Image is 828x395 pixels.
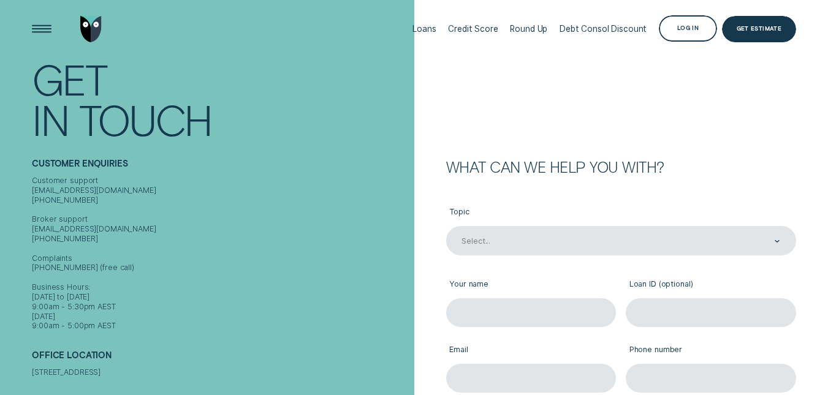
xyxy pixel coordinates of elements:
[32,99,69,139] div: In
[29,16,55,42] button: Open Menu
[79,99,211,139] div: Touch
[722,16,796,42] a: Get Estimate
[510,24,547,34] div: Round Up
[560,24,647,34] div: Debt Consol Discount
[32,350,409,367] h2: Office Location
[446,271,617,298] label: Your name
[412,24,436,34] div: Loans
[446,160,796,175] h2: What can we help you with?
[626,271,796,298] label: Loan ID (optional)
[32,176,409,331] div: Customer support [EMAIL_ADDRESS][DOMAIN_NAME] [PHONE_NUMBER] Broker support [EMAIL_ADDRESS][DOMAI...
[32,58,409,139] h1: Get In Touch
[32,367,409,377] div: [STREET_ADDRESS]
[446,199,796,226] label: Topic
[446,337,617,364] label: Email
[461,236,490,246] div: Select...
[32,159,409,176] h2: Customer Enquiries
[659,15,717,42] button: Log in
[32,58,106,99] div: Get
[80,16,102,42] img: Wisr
[448,24,498,34] div: Credit Score
[626,337,796,364] label: Phone number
